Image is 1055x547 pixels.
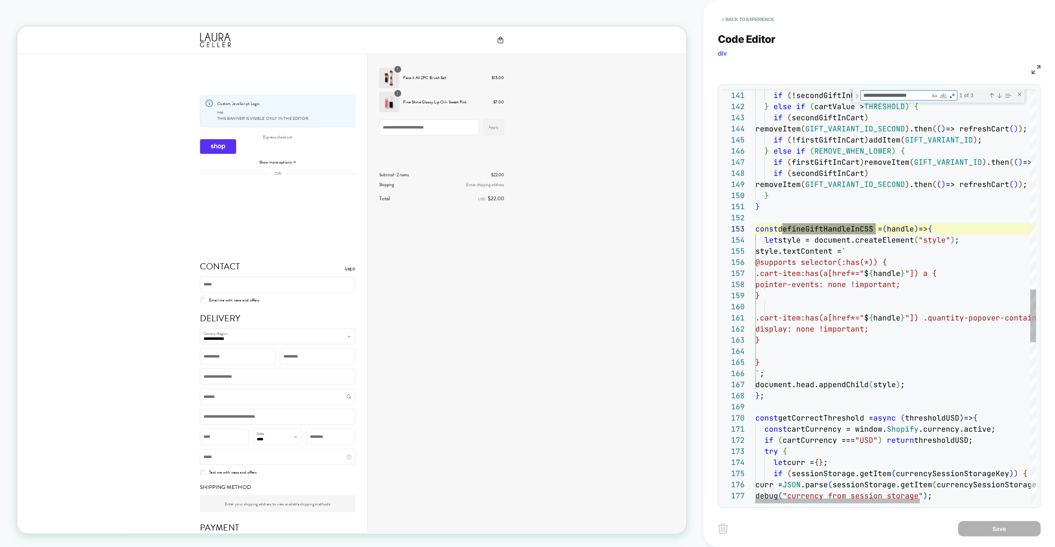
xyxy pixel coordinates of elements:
[483,194,522,202] span: Subtotal · 2 items
[864,313,869,323] span: $
[959,90,987,101] div: 1 of 3
[805,180,905,189] span: GIFT_VARIANT_ID_SECOND
[988,92,995,99] div: Previous Match (⇧Enter)
[778,224,882,234] span: defineGiftHandleInCSS =
[722,123,745,134] div: 144
[635,96,649,105] span: $7.00
[787,91,792,100] span: (
[928,491,932,500] span: ;
[864,269,869,278] span: $
[755,246,842,256] span: style.textContent =
[722,423,745,435] div: 171
[910,180,932,189] span: .then
[973,413,978,423] span: {
[796,102,805,111] span: if
[722,201,745,212] div: 151
[814,458,819,467] span: {
[896,469,1009,478] span: currencySessionStorageKey
[483,56,509,82] img: Face it All 2PC Brush Set soldier
[722,145,745,157] div: 146
[891,146,896,156] span: )
[941,180,946,189] span: )
[764,146,769,156] span: }
[869,135,900,145] span: addItem
[819,458,823,467] span: }
[869,269,873,278] span: {
[801,124,805,133] span: (
[923,491,928,500] span: )
[810,146,814,156] span: (
[244,143,451,185] section: Express checkout
[774,469,783,478] span: if
[1014,124,1018,133] span: )
[792,91,869,100] span: !secondGiftInCart
[722,490,745,501] div: 177
[722,435,745,446] div: 172
[515,64,627,73] p: Face it All 2PC Brush Set
[792,113,864,122] span: secondGiftInCart
[900,146,905,156] span: {
[787,424,887,434] span: cartCurrency = window.
[950,235,955,245] span: )
[755,391,760,400] span: }
[905,269,937,278] span: "]) a {
[755,280,900,289] span: pointer-events: none !important;
[244,313,297,328] h2: Contact
[823,458,828,467] span: ;
[932,480,937,489] span: (
[861,91,930,100] textarea: Find
[755,358,760,367] span: }
[914,224,919,234] span: )
[937,480,1050,489] span: currencySessionStorageKey
[755,257,887,267] span: @supports selector(:has(*)) {
[810,102,814,111] span: (
[869,313,873,323] span: {
[244,150,292,170] a: Shop Pay
[873,413,896,423] span: async
[755,369,760,378] span: `
[787,168,792,178] span: (
[864,157,910,167] span: removeItem
[814,146,891,156] span: REMOVE_WHEN_LOWER
[778,491,783,500] span: (
[914,435,973,445] span: thresholdUSD;
[437,318,451,327] a: Log in
[928,224,932,234] span: {
[349,150,398,170] iframe: Pay with Amazon Pay
[764,191,769,200] span: }
[891,469,896,478] span: (
[774,102,792,111] span: else
[755,202,760,211] span: }
[887,435,914,445] span: return
[1023,180,1027,189] span: ;
[1014,180,1018,189] span: )
[483,207,502,215] span: Shipping
[787,135,792,145] span: (
[722,412,745,423] div: 170
[774,168,783,178] span: if
[887,224,914,234] span: handle
[755,413,778,423] span: const
[937,180,941,189] span: (
[483,88,509,114] img: Fine Shine Glossy Lip Oil Soldier
[722,134,745,145] div: 145
[787,157,792,167] span: (
[1009,157,1014,167] span: (
[864,168,869,178] span: )
[722,268,745,279] div: 157
[1018,157,1023,167] span: )
[1023,124,1027,133] span: ;
[639,13,649,23] a: Cart
[614,227,624,234] span: USD
[722,245,745,257] div: 155
[778,435,783,445] span: (
[722,479,745,490] div: 176
[778,413,873,423] span: getCorrectThreshold =
[1016,91,1023,98] div: Close (Escape)
[402,150,451,170] iframe: Pay with Google Pay
[774,113,783,122] span: if
[483,53,649,115] section: Shopping cart
[632,194,649,202] span: $22.00
[722,379,745,390] div: 167
[1003,91,1013,100] div: Find in Selection (⌥⌘L)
